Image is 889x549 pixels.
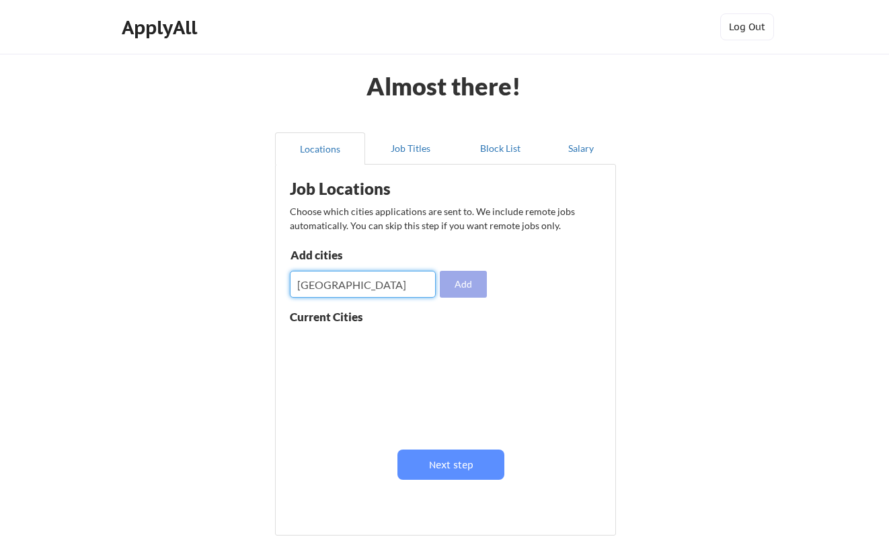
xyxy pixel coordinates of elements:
button: Job Titles [365,132,455,165]
button: Locations [275,132,365,165]
div: Choose which cities applications are sent to. We include remote jobs automatically. You can skip ... [290,204,599,233]
button: Block List [455,132,545,165]
div: ApplyAll [122,16,201,39]
button: Salary [545,132,616,165]
div: Job Locations [290,181,459,197]
button: Add [440,271,487,298]
div: Current Cities [290,311,392,323]
div: Add cities [291,249,430,261]
button: Next step [397,450,504,480]
div: Almost there! [350,74,538,98]
input: Type here... [290,271,436,298]
button: Log Out [720,13,774,40]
